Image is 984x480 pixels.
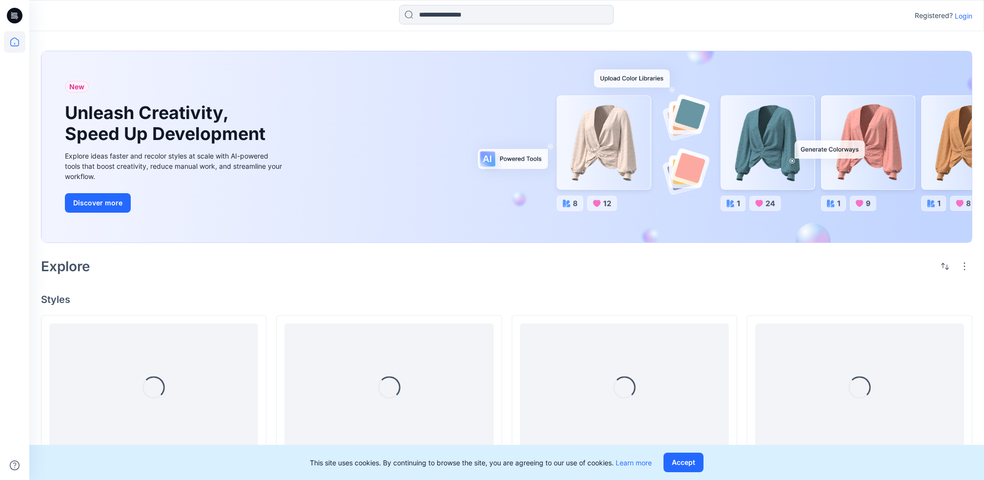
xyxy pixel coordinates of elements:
[663,453,703,472] button: Accept
[616,459,652,467] a: Learn more
[915,10,953,21] p: Registered?
[65,102,270,144] h1: Unleash Creativity, Speed Up Development
[65,193,131,213] button: Discover more
[65,151,284,181] div: Explore ideas faster and recolor styles at scale with AI-powered tools that boost creativity, red...
[65,193,284,213] a: Discover more
[41,294,972,305] h4: Styles
[41,259,90,274] h2: Explore
[69,81,84,93] span: New
[310,458,652,468] p: This site uses cookies. By continuing to browse the site, you are agreeing to our use of cookies.
[955,11,972,21] p: Login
